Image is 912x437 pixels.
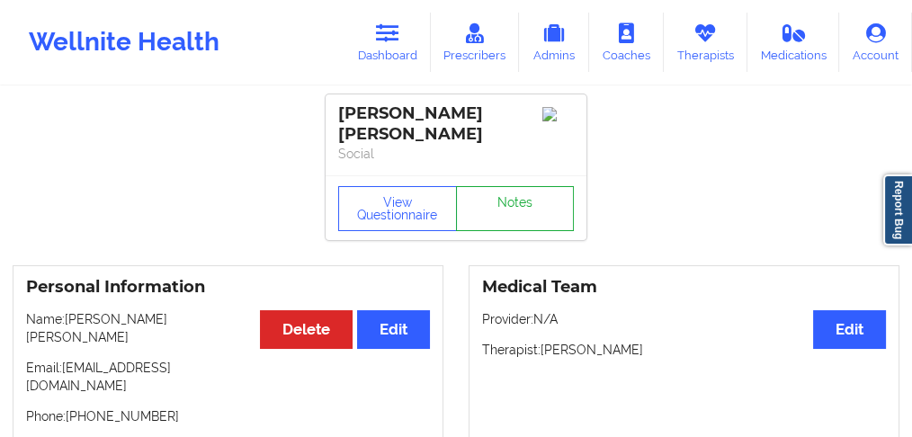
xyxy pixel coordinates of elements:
[357,310,430,349] button: Edit
[26,407,430,425] p: Phone: [PHONE_NUMBER]
[747,13,840,72] a: Medications
[344,13,431,72] a: Dashboard
[338,186,457,231] button: View Questionnaire
[883,174,912,245] a: Report Bug
[482,310,886,328] p: Provider: N/A
[542,107,574,121] img: Image%2Fplaceholer-image.png
[26,310,430,346] p: Name: [PERSON_NAME] [PERSON_NAME]
[813,310,886,349] button: Edit
[482,277,886,298] h3: Medical Team
[519,13,589,72] a: Admins
[260,310,353,349] button: Delete
[589,13,664,72] a: Coaches
[664,13,747,72] a: Therapists
[482,341,886,359] p: Therapist: [PERSON_NAME]
[338,145,574,163] p: Social
[456,186,575,231] a: Notes
[431,13,520,72] a: Prescribers
[338,103,574,145] div: [PERSON_NAME] [PERSON_NAME]
[26,277,430,298] h3: Personal Information
[26,359,430,395] p: Email: [EMAIL_ADDRESS][DOMAIN_NAME]
[839,13,912,72] a: Account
